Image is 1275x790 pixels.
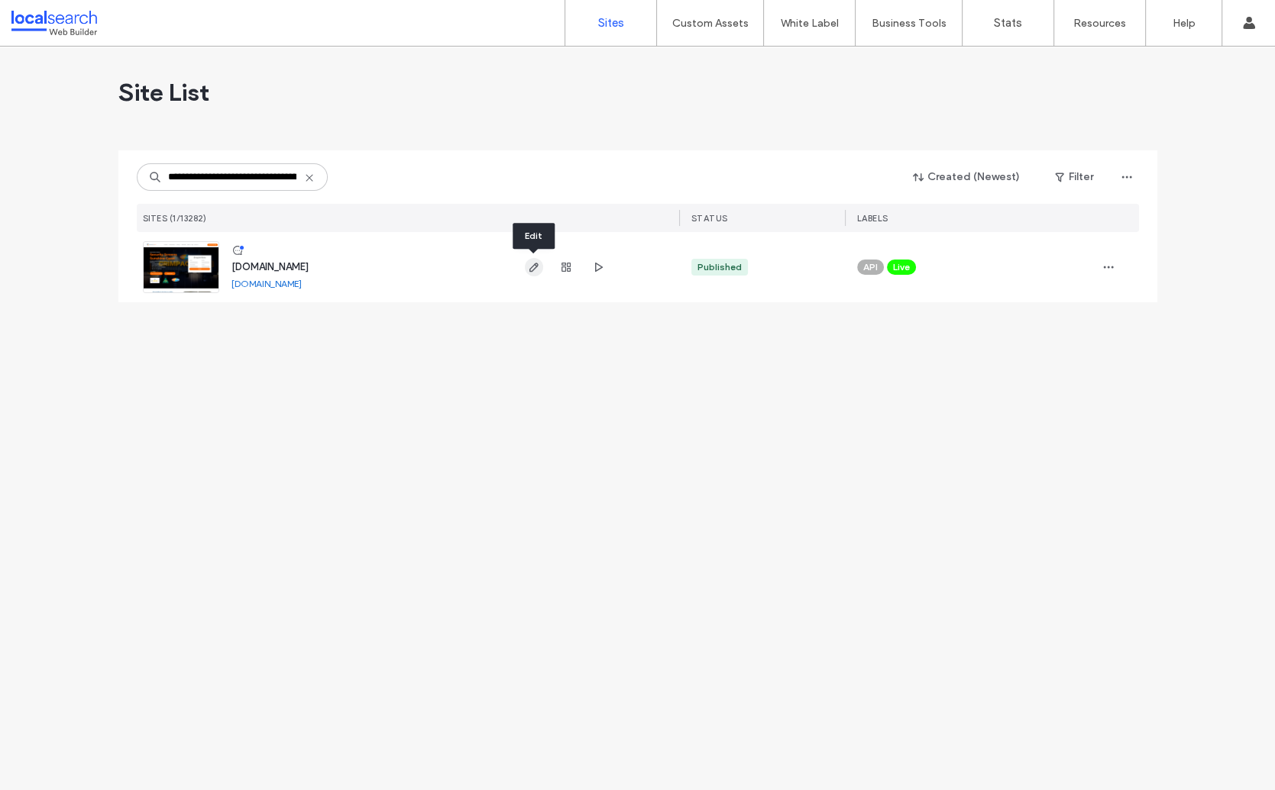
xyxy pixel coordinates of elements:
span: Help [35,11,66,24]
span: Site List [118,77,209,108]
button: Created (Newest) [900,165,1034,189]
a: [DOMAIN_NAME] [231,278,302,289]
label: Custom Assets [672,17,749,30]
div: Edit [513,223,555,249]
span: Live [893,260,910,274]
label: Help [1173,17,1196,30]
button: Filter [1040,165,1108,189]
div: Published [697,260,742,274]
label: Business Tools [872,17,947,30]
span: LABELS [857,213,888,224]
label: Resources [1073,17,1126,30]
span: STATUS [691,213,728,224]
label: Stats [994,16,1022,30]
label: Sites [598,16,624,30]
span: SITES (1/13282) [143,213,207,224]
a: [DOMAIN_NAME] [231,261,309,272]
label: White Label [781,17,839,30]
span: API [863,260,878,274]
